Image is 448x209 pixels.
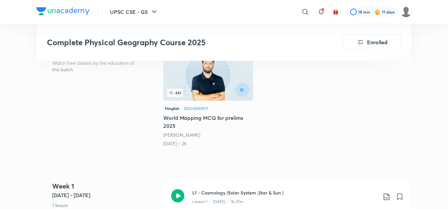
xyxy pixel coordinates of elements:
div: Anirudh Malik [163,132,253,138]
div: Hinglish [163,105,181,112]
button: Enrolled [343,34,401,50]
button: UPSC CSE - GS [106,5,162,18]
p: Lesson 1 • [DATE] • 1h 27m [192,199,243,205]
h5: [DATE] - [DATE] [52,191,158,199]
p: Watch free classes by the educators of this batch [52,60,142,73]
img: streak [374,9,381,15]
div: 28th Feb • 2h [163,140,253,147]
button: avatar [330,7,341,17]
a: Company Logo [36,7,90,17]
h3: Complete Physical Geography Course 2025 [47,38,306,47]
div: Geography [184,106,208,110]
h5: World Mapping MCQ for prelims 2025 [163,114,253,130]
img: Company Logo [36,7,90,15]
span: 441 [167,89,183,97]
img: Meenaza Sadiq [400,6,412,17]
p: 1 lesson [52,202,158,209]
a: [PERSON_NAME] [163,132,200,138]
a: World Mapping MCQ for prelims 2025 [163,49,253,147]
a: 441HinglishGeographyWorld Mapping MCQ for prelims 2025[PERSON_NAME][DATE] • 2h [163,49,253,147]
h3: L1 - Cosmology (Solar System ,Star & Sun ) [192,189,377,196]
h4: Week 1 [52,181,158,191]
img: avatar [333,9,339,15]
